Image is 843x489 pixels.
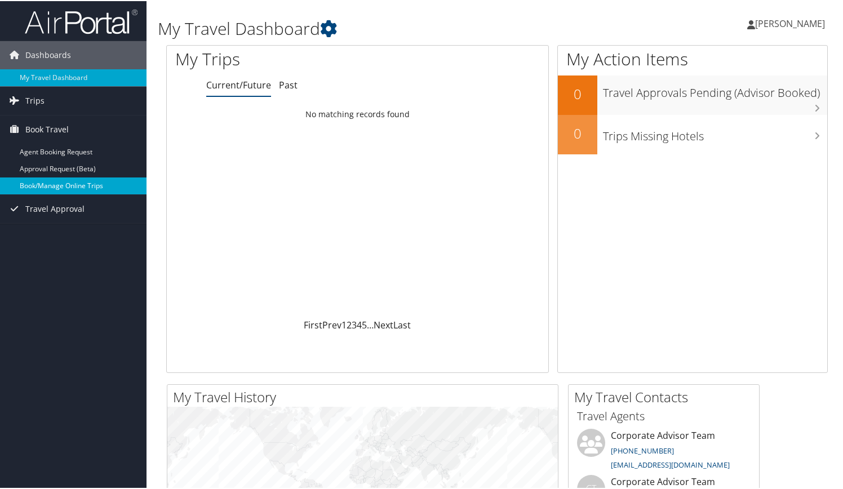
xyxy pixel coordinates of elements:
span: [PERSON_NAME] [755,16,825,29]
h2: My Travel Contacts [574,386,759,406]
h3: Travel Agents [577,407,751,423]
h3: Travel Approvals Pending (Advisor Booked) [603,78,827,100]
a: 4 [357,318,362,330]
a: 2 [347,318,352,330]
h2: 0 [558,83,597,103]
a: [PERSON_NAME] [747,6,836,39]
h2: My Travel History [173,386,558,406]
a: Past [279,78,298,90]
a: First [304,318,322,330]
a: 0Trips Missing Hotels [558,114,827,153]
span: Book Travel [25,114,69,143]
span: Dashboards [25,40,71,68]
h1: My Travel Dashboard [158,16,610,39]
span: … [367,318,374,330]
li: Corporate Advisor Team [571,428,756,474]
a: 3 [352,318,357,330]
a: 0Travel Approvals Pending (Advisor Booked) [558,74,827,114]
span: Trips [25,86,45,114]
a: Prev [322,318,341,330]
h1: My Trips [175,46,381,70]
a: Last [393,318,411,330]
a: [EMAIL_ADDRESS][DOMAIN_NAME] [611,459,730,469]
h2: 0 [558,123,597,142]
a: 5 [362,318,367,330]
span: Travel Approval [25,194,85,222]
a: [PHONE_NUMBER] [611,444,674,455]
a: Current/Future [206,78,271,90]
td: No matching records found [167,103,548,123]
img: airportal-logo.png [25,7,137,34]
a: 1 [341,318,347,330]
h1: My Action Items [558,46,827,70]
a: Next [374,318,393,330]
h3: Trips Missing Hotels [603,122,827,143]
